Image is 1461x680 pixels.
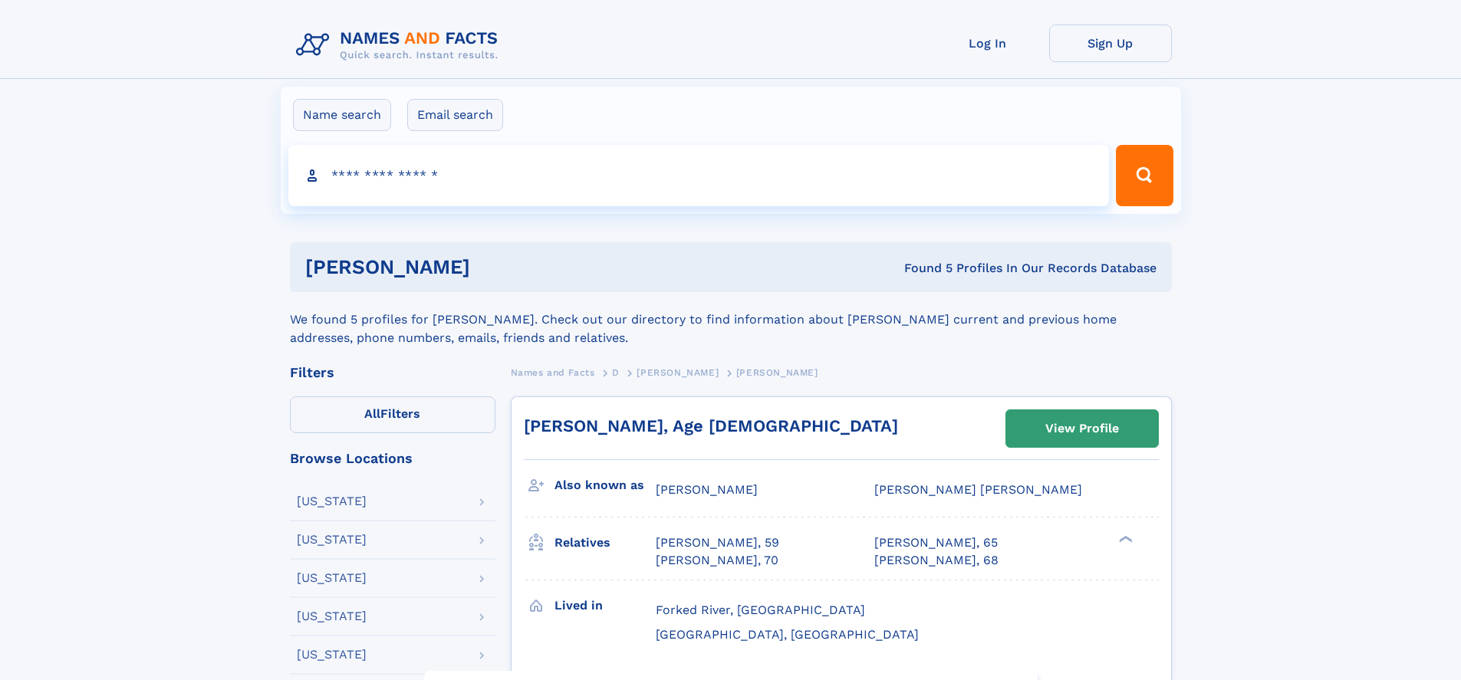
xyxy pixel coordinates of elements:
[511,363,595,382] a: Names and Facts
[554,472,656,498] h3: Also known as
[1006,410,1158,447] a: View Profile
[290,25,511,66] img: Logo Names and Facts
[290,292,1172,347] div: We found 5 profiles for [PERSON_NAME]. Check out our directory to find information about [PERSON_...
[874,534,998,551] a: [PERSON_NAME], 65
[554,593,656,619] h3: Lived in
[656,627,919,642] span: [GEOGRAPHIC_DATA], [GEOGRAPHIC_DATA]
[290,366,495,379] div: Filters
[637,363,719,382] a: [PERSON_NAME]
[926,25,1049,62] a: Log In
[524,416,898,435] a: [PERSON_NAME], Age [DEMOGRAPHIC_DATA]
[297,572,367,584] div: [US_STATE]
[687,260,1157,277] div: Found 5 Profiles In Our Records Database
[1049,25,1172,62] a: Sign Up
[297,610,367,623] div: [US_STATE]
[364,406,380,421] span: All
[290,452,495,465] div: Browse Locations
[297,534,367,546] div: [US_STATE]
[874,482,1082,497] span: [PERSON_NAME] [PERSON_NAME]
[612,363,620,382] a: D
[736,367,818,378] span: [PERSON_NAME]
[288,145,1110,206] input: search input
[1116,145,1173,206] button: Search Button
[656,603,865,617] span: Forked River, [GEOGRAPHIC_DATA]
[656,534,779,551] a: [PERSON_NAME], 59
[293,99,391,131] label: Name search
[407,99,503,131] label: Email search
[1115,534,1134,544] div: ❯
[305,258,687,277] h1: [PERSON_NAME]
[612,367,620,378] span: D
[554,530,656,556] h3: Relatives
[637,367,719,378] span: [PERSON_NAME]
[656,482,758,497] span: [PERSON_NAME]
[1045,411,1119,446] div: View Profile
[297,649,367,661] div: [US_STATE]
[874,552,999,569] a: [PERSON_NAME], 68
[656,552,778,569] a: [PERSON_NAME], 70
[297,495,367,508] div: [US_STATE]
[290,396,495,433] label: Filters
